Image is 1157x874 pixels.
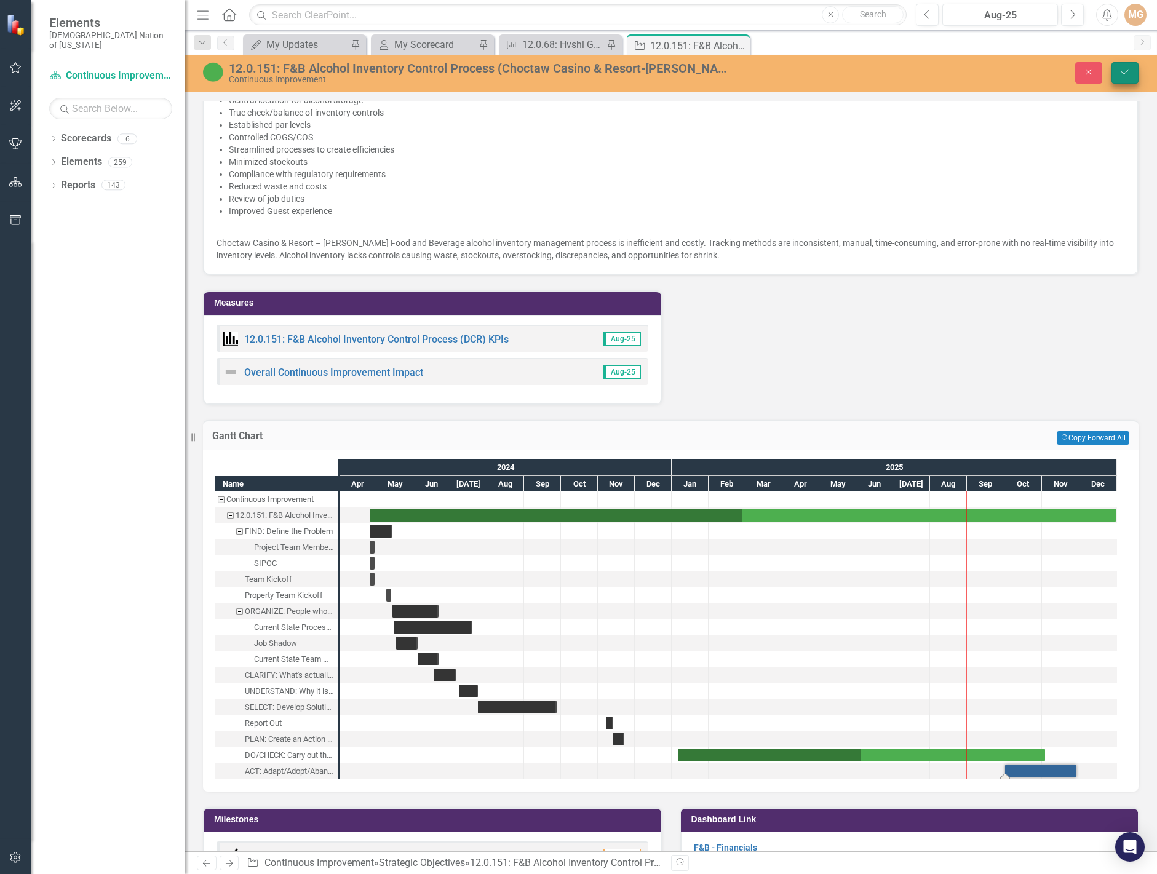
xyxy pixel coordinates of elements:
[215,635,338,651] div: Job Shadow
[394,621,472,634] div: Task: Start date: 2024-05-15 End date: 2024-07-19
[214,815,655,824] h3: Milestones
[370,573,375,586] div: Task: Start date: 2024-04-25 End date: 2024-04-25
[215,539,338,555] div: Task: Start date: 2024-04-25 End date: 2024-04-25
[215,731,338,747] div: Task: Start date: 2024-11-13 End date: 2024-11-22
[967,476,1004,492] div: Sep
[215,715,338,731] div: Task: Start date: 2024-11-07 End date: 2024-11-13
[502,37,603,52] a: 12.0.68: Hvshi Gift Shop Inventory KPIs
[212,431,587,442] h3: Gantt Chart
[215,763,338,779] div: ACT: Adapt/Adopt/Abandon
[842,6,904,23] button: Search
[215,699,338,715] div: Task: Start date: 2024-07-24 End date: 2024-09-27
[613,733,624,745] div: Task: Start date: 2024-11-13 End date: 2024-11-22
[229,180,1125,193] p: Reduced waste and costs​
[245,683,334,699] div: UNDERSTAND: Why it is happening
[1004,476,1042,492] div: Oct
[215,635,338,651] div: Task: Start date: 2024-05-17 End date: 2024-06-04
[215,683,338,699] div: UNDERSTAND: Why it is happening
[215,763,338,779] div: Task: Start date: 2025-10-01 End date: 2025-11-28
[229,205,1125,217] p: Improved Guest experience​
[254,539,334,555] div: Project Team Members Determined
[254,651,334,667] div: Current State Team Meeting
[223,365,238,379] img: Not Defined
[413,476,450,492] div: Jun
[266,37,348,52] div: My Updates
[245,587,323,603] div: Property Team Kickoff
[215,683,338,699] div: Task: Start date: 2024-07-08 End date: 2024-07-24
[49,98,172,119] input: Search Below...
[650,38,747,54] div: 12.0.151: F&B Alcohol Inventory Control Process (Choctaw Casino & Resort-[PERSON_NAME])
[215,555,338,571] div: Task: Start date: 2024-04-25 End date: 2024-04-25
[215,667,338,683] div: CLARIFY: What's actually happening
[215,491,338,507] div: Task: Continuous Improvement Start date: 2024-04-25 End date: 2024-04-26
[672,459,1117,475] div: 2025
[247,856,661,870] div: » »
[561,476,598,492] div: Oct
[782,476,819,492] div: Apr
[635,476,672,492] div: Dec
[229,131,1125,143] p: Controlled COGS/COS​
[245,763,334,779] div: ACT: Adapt/Adopt/Abandon
[244,367,423,378] a: Overall Continuous Improvement Impact
[215,507,338,523] div: 12.0.151: F&B Alcohol Inventory Control Process (Choctaw Casino & Resort-Durant)
[942,4,1058,26] button: Aug-25
[245,667,334,683] div: CLARIFY: What's actually happening
[245,699,334,715] div: SELECT: Develop Solutions
[930,476,967,492] div: Aug
[223,332,238,346] img: Performance Management
[264,857,374,868] a: Continuous Improvement
[49,69,172,83] a: Continuous Improvement
[856,476,893,492] div: Jun
[245,603,334,619] div: ORGANIZE: People who know & do the work
[694,843,757,852] a: F&B - Financials
[745,476,782,492] div: Mar
[215,731,338,747] div: PLAN: Create an Action Plan
[819,476,856,492] div: May
[1124,4,1147,26] button: MG
[244,333,509,345] a: 12.0.151: F&B Alcohol Inventory Control Process (DCR) KPIs
[215,667,338,683] div: Task: Start date: 2024-06-17 End date: 2024-07-05
[379,857,465,868] a: Strategic Objectives
[229,75,727,84] div: Continuous Improvement
[223,848,238,863] img: Completed
[254,555,277,571] div: SIPOC
[947,8,1054,23] div: Aug-25
[478,701,557,713] div: Task: Start date: 2024-07-24 End date: 2024-09-27
[215,476,338,491] div: Name
[229,106,1125,119] p: True check/balance of inventory controls​
[603,332,641,346] span: Aug-25
[396,637,418,650] div: Task: Start date: 2024-05-17 End date: 2024-06-04
[229,168,1125,180] p: Compliance with regulatory requirements​
[229,156,1125,168] p: Minimized stockouts​
[245,523,333,539] div: FIND: Define the Problem
[215,747,338,763] div: DO/CHECK: Carry out the Action Plan
[672,476,709,492] div: Jan
[893,476,930,492] div: Jul
[520,849,587,861] small: Completed [DATE]
[370,541,375,554] div: Task: Start date: 2024-04-25 End date: 2024-04-25
[709,476,745,492] div: Feb
[61,178,95,193] a: Reports
[215,715,338,731] div: Report Out
[236,507,334,523] div: 12.0.151: F&B Alcohol Inventory Control Process (Choctaw Casino & Resort-[PERSON_NAME])
[215,651,338,667] div: Task: Start date: 2024-06-04 End date: 2024-06-21
[470,857,874,868] div: 12.0.151: F&B Alcohol Inventory Control Process (Choctaw Casino & Resort-[PERSON_NAME])
[1042,476,1079,492] div: Nov
[487,476,524,492] div: Aug
[215,539,338,555] div: Project Team Members Determined
[370,509,1116,522] div: Task: Start date: 2024-04-25 End date: 2025-12-31
[215,523,338,539] div: FIND: Define the Problem
[214,298,655,308] h3: Measures
[108,157,132,167] div: 259
[215,619,338,635] div: Task: Start date: 2024-05-15 End date: 2024-07-19
[215,491,338,507] div: Continuous Improvement
[254,619,334,635] div: Current State Process Map
[249,4,907,26] input: Search ClearPoint...
[49,30,172,50] small: [DEMOGRAPHIC_DATA] Nation of [US_STATE]
[1057,431,1129,445] button: Copy Forward All
[215,747,338,763] div: Task: Start date: 2025-01-06 End date: 2025-11-03
[522,37,603,52] div: 12.0.68: Hvshi Gift Shop Inventory KPIs
[61,132,111,146] a: Scorecards
[215,699,338,715] div: SELECT: Develop Solutions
